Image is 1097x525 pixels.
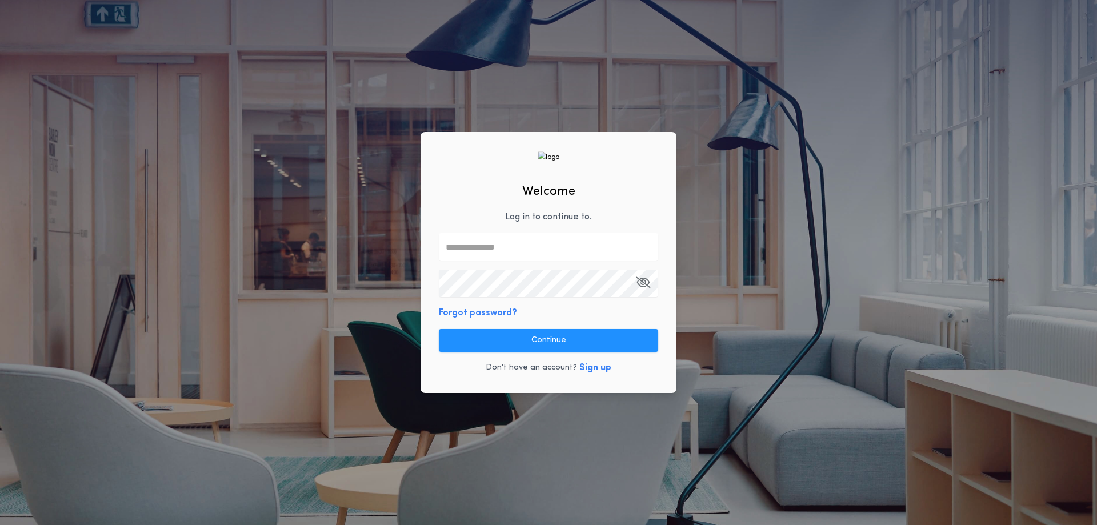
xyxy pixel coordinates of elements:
img: logo [538,151,559,162]
button: Forgot password? [439,306,517,320]
button: Continue [439,329,658,352]
h2: Welcome [522,182,575,201]
p: Log in to continue to . [505,210,592,224]
p: Don't have an account? [486,362,577,374]
button: Sign up [579,361,611,375]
